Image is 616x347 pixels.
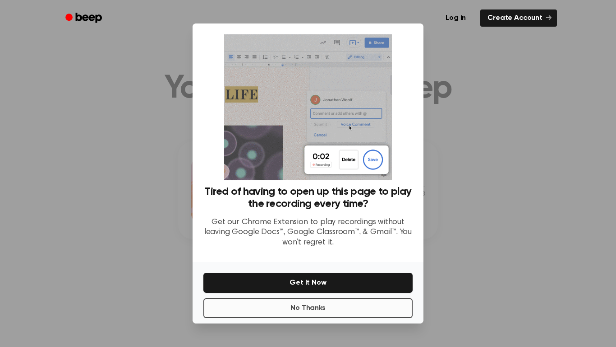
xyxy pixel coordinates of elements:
a: Beep [59,9,110,27]
p: Get our Chrome Extension to play recordings without leaving Google Docs™, Google Classroom™, & Gm... [203,217,413,248]
button: Get It Now [203,273,413,293]
h3: Tired of having to open up this page to play the recording every time? [203,186,413,210]
img: Beep extension in action [224,34,391,180]
a: Create Account [480,9,557,27]
button: No Thanks [203,298,413,318]
a: Log in [437,8,475,28]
